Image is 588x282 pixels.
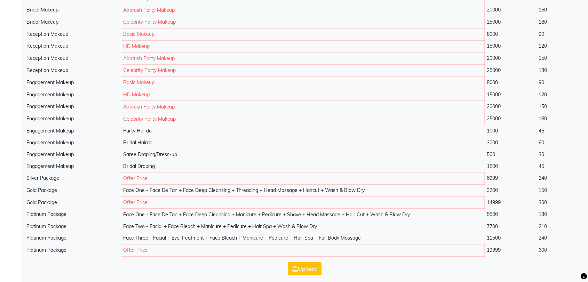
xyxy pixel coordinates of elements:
td: 14999 [484,196,537,209]
td: Airbrush Party Makeup [121,4,485,16]
td: 20000 [484,101,537,113]
td: 20000 [484,53,537,65]
td: Reception Makeup [24,53,121,65]
td: 240 [537,232,585,244]
td: Engagement Makeup [24,76,121,89]
td: 300 [537,196,585,209]
td: 90 [537,28,585,40]
td: Bridal Draping [121,160,485,172]
td: Engagement Makeup [24,101,121,113]
td: 60 [537,137,585,149]
td: HD Makeup [121,89,485,101]
td: 150 [537,53,585,65]
td: 8000 [484,76,537,89]
td: Face One - Face De Tan + Face Deep Cleansing + Manicure + Pedicure + Shave + Head Massage + Hair ... [121,209,485,220]
td: 30 [537,149,585,161]
td: 1000 [484,125,537,137]
td: Engagement Makeup [24,89,121,101]
td: 90 [537,76,585,89]
td: 3000 [484,137,537,149]
td: Celebrity Party Makeup [121,16,485,28]
td: Reception Makeup [24,28,121,40]
td: Gold Package [24,184,121,196]
td: 180 [537,65,585,77]
button: Upload [288,262,321,275]
td: Platinum Package [24,232,121,244]
td: 45 [537,160,585,172]
td: 500 [484,149,537,161]
td: 11500 [484,232,537,244]
td: Engagement Makeup [24,113,121,125]
td: Celebrity Party Makeup [121,65,485,77]
td: Platinum Package [24,220,121,232]
td: 240 [537,172,585,185]
td: 3200 [484,184,537,196]
td: Reception Makeup [24,40,121,53]
td: Airbrush Party Makeup [121,101,485,113]
td: Offer Price [121,172,485,185]
td: 45 [537,125,585,137]
td: 1500 [484,160,537,172]
td: Bridal Makeup [24,16,121,28]
td: 8000 [484,28,537,40]
td: 7700 [484,220,537,232]
td: 600 [537,244,585,256]
td: Engagement Makeup [24,149,121,161]
td: Silver Package [24,172,121,185]
td: 150 [537,101,585,113]
td: 180 [537,209,585,220]
td: 25000 [484,16,537,28]
td: 20000 [484,4,537,16]
td: 15000 [484,40,537,53]
td: 150 [537,184,585,196]
td: Basic Makeup [121,28,485,40]
td: 180 [537,113,585,125]
td: 25000 [484,113,537,125]
td: Gold Package [24,196,121,209]
td: 150 [537,4,585,16]
td: 180 [537,16,585,28]
td: Basic Makeup [121,76,485,89]
td: Reception Makeup [24,65,121,77]
td: Engagement Makeup [24,137,121,149]
td: Offer Price [121,196,485,209]
td: Platinum Package [24,244,121,256]
td: 210 [537,220,585,232]
td: Engagement Makeup [24,160,121,172]
td: Airbrush Party Makeup [121,53,485,65]
td: Saree Draping/Dress-up [121,149,485,161]
td: 19999 [484,244,537,256]
td: 120 [537,40,585,53]
td: 120 [537,89,585,101]
td: Platinum Package [24,209,121,220]
td: Face One - Face De Tan + Face Deep Cleansing + Threading + Head Massage + Haircut + Wash & Blow Dry [121,184,485,196]
td: Bridal Makeup [24,4,121,16]
td: Party Hairdo [121,125,485,137]
td: Bridal Hairdo [121,137,485,149]
td: 5500 [484,209,537,220]
td: 15000 [484,89,537,101]
td: Offer Price [121,244,485,256]
td: Celebrity Party Makeup [121,113,485,125]
td: 25000 [484,65,537,77]
td: Engagement Makeup [24,125,121,137]
td: 6999 [484,172,537,185]
td: Face Two - Facial + Face Bleach + Manicure + Pedicure + Hair Spa + Wash & Blow Dry [121,220,485,232]
td: HD Makeup [121,40,485,53]
td: Face Three - Facial + Eye Treatment + Face Bleach + Manicure + Pedicure + Hair Spa + Full Body Ma... [121,232,485,244]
